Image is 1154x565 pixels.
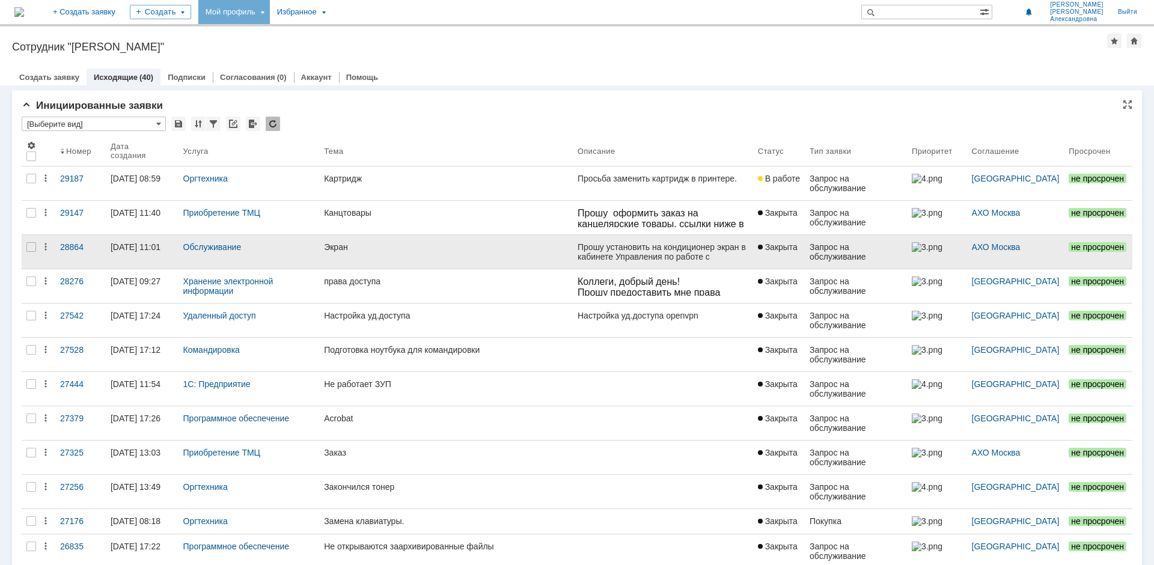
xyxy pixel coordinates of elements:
div: Действия [41,345,50,355]
div: Закончился тонер [324,482,568,492]
a: Удаленный доступ [183,311,256,320]
div: [DATE] 17:26 [111,414,160,423]
a: [GEOGRAPHIC_DATA] [972,379,1060,389]
div: Запрос на обслуживание [810,448,902,467]
a: Запрос на обслуживание [805,201,907,234]
span: не просрочен [1069,516,1126,526]
div: (0) [277,73,287,82]
a: Acrobat [319,406,573,440]
div: Действия [41,448,50,457]
img: 3.png [912,208,942,218]
div: [DATE] 13:49 [111,482,160,492]
a: Не работает ЗУП [319,372,573,406]
a: [GEOGRAPHIC_DATA] [972,542,1060,551]
img: logo [14,7,24,17]
a: АХО Москва [972,448,1021,457]
img: 4.png [912,379,942,389]
th: Номер [55,136,106,166]
span: [PERSON_NAME] [1050,1,1104,8]
div: Канцтовары [324,208,568,218]
a: Картридж [319,166,573,200]
a: Канцтовары [319,201,573,234]
div: [DATE] 17:12 [111,345,160,355]
th: Статус [753,136,805,166]
img: 3.png [912,414,942,423]
span: Александровна [1050,16,1104,23]
img: 3.png [912,516,942,526]
div: Создать [130,5,191,19]
div: Запрос на обслуживание [810,276,902,296]
div: Запрос на обслуживание [810,414,902,433]
a: Программное обеспечение [183,542,290,551]
a: 3.png [907,304,967,337]
div: Действия [41,242,50,252]
div: Действия [41,379,50,389]
div: Дата создания [111,142,164,160]
span: Закрыта [758,311,798,320]
div: 27542 [60,311,101,320]
div: Запрос на обслуживание [810,379,902,399]
span: Закрыта [758,414,798,423]
span: [PERSON_NAME] [1050,8,1104,16]
th: Соглашение [967,136,1064,166]
a: [DATE] 17:26 [106,406,179,440]
img: 3.png [912,311,942,320]
div: Действия [41,208,50,218]
span: Закрыта [758,516,798,526]
a: Настройка уд.доступа [319,304,573,337]
a: Запрос на обслуживание [805,372,907,406]
a: Покупка [805,509,907,534]
a: Запрос на обслуживание [805,269,907,303]
a: 27542 [55,304,106,337]
a: Запрос на обслуживание [805,441,907,474]
a: Запрос на обслуживание [805,475,907,508]
a: Обслуживание [183,242,242,252]
a: Оргтехника [183,482,228,492]
div: Действия [41,542,50,551]
a: Запрос на обслуживание [805,166,907,200]
span: не просрочен [1069,174,1126,183]
a: [DATE] 11:54 [106,372,179,406]
div: [DATE] 09:27 [111,276,160,286]
a: [GEOGRAPHIC_DATA] [972,345,1060,355]
div: Тема [324,147,343,156]
div: 27528 [60,345,101,355]
a: 27444 [55,372,106,406]
span: Закрыта [758,448,798,457]
div: Действия [41,276,50,286]
div: 27444 [60,379,101,389]
a: Исходящие [94,73,138,82]
a: 4.png [907,166,967,200]
div: Запрос на обслуживание [810,542,902,561]
a: Оргтехника [183,174,228,183]
div: Настройка уд.доступа [324,311,568,320]
div: Соглашение [972,147,1019,156]
span: Закрыта [758,345,798,355]
a: [GEOGRAPHIC_DATA] [972,311,1060,320]
a: Подготовка ноутбука для командировки [319,338,573,371]
span: не просрочен [1069,542,1126,551]
a: 27325 [55,441,106,474]
div: Экран [324,242,568,252]
a: не просрочен [1064,269,1132,303]
div: Действия [41,311,50,320]
span: Закрыта [758,276,798,286]
span: Расширенный поиск [980,5,992,17]
div: Покупка [810,516,902,526]
a: [DATE] 13:49 [106,475,179,508]
div: Сотрудник "[PERSON_NAME]" [12,41,1107,53]
div: [DATE] 08:18 [111,516,160,526]
div: [DATE] 11:01 [111,242,160,252]
a: Заказ [319,441,573,474]
a: Программное обеспечение [183,414,290,423]
a: [DATE] 11:01 [106,235,179,269]
a: В работе [753,166,805,200]
div: 29147 [60,208,101,218]
a: не просрочен [1064,509,1132,534]
a: Командировка [183,345,240,355]
div: 29187 [60,174,101,183]
div: [DATE] 17:24 [111,311,160,320]
a: Закрыта [753,372,805,406]
div: Добавить в избранное [1107,34,1122,48]
th: Услуга [179,136,320,166]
